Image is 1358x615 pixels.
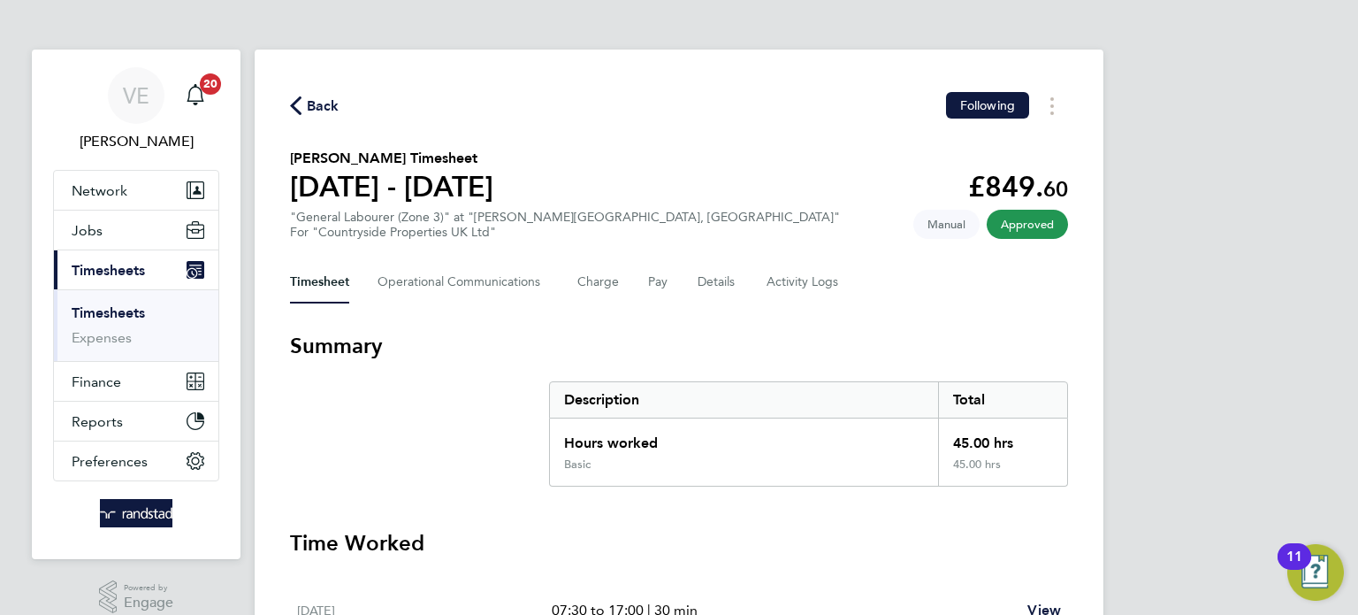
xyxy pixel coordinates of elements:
a: Powered byEngage [99,580,174,614]
button: Open Resource Center, 11 new notifications [1287,544,1344,601]
div: Description [550,382,938,418]
button: Timesheets Menu [1036,92,1068,119]
button: Timesheet [290,261,349,304]
div: 45.00 hrs [938,419,1067,457]
button: Details [698,261,738,304]
nav: Main navigation [32,50,240,559]
app-decimal: £849. [968,170,1068,204]
div: 45.00 hrs [938,457,1067,486]
button: Activity Logs [767,261,841,304]
div: Basic [564,457,591,472]
button: Following [946,92,1029,119]
span: Powered by [124,580,173,596]
h2: [PERSON_NAME] Timesheet [290,148,493,169]
span: VE [123,84,149,107]
button: Preferences [54,442,218,480]
h3: Time Worked [290,529,1068,557]
div: "General Labourer (Zone 3)" at "[PERSON_NAME][GEOGRAPHIC_DATA], [GEOGRAPHIC_DATA]" [290,210,840,240]
button: Pay [648,261,669,304]
button: Finance [54,362,218,401]
span: 20 [200,73,221,95]
button: Operational Communications [378,261,549,304]
button: Network [54,171,218,210]
div: Timesheets [54,289,218,361]
span: Timesheets [72,262,145,279]
span: Back [307,96,339,117]
span: Preferences [72,453,148,470]
span: Following [960,97,1015,113]
span: Finance [72,373,121,390]
button: Charge [577,261,620,304]
button: Timesheets [54,250,218,289]
span: Vicky Egan [53,131,219,152]
a: Expenses [72,329,132,346]
span: This timesheet has been approved. [987,210,1068,239]
button: Back [290,95,339,117]
span: Reports [72,413,123,430]
span: This timesheet was manually created. [913,210,980,239]
a: Go to home page [53,499,219,527]
span: Jobs [72,222,103,239]
a: VE[PERSON_NAME] [53,67,219,152]
button: Reports [54,402,218,441]
h3: Summary [290,332,1068,360]
div: For "Countryside Properties UK Ltd" [290,225,840,240]
div: 11 [1286,557,1302,580]
h1: [DATE] - [DATE] [290,169,493,204]
div: Summary [549,381,1068,487]
img: randstad-logo-retina.png [100,499,173,527]
span: Network [72,182,127,199]
div: Hours worked [550,419,938,457]
a: Timesheets [72,304,145,321]
div: Total [938,382,1067,418]
a: 20 [178,67,213,124]
span: 60 [1043,176,1068,202]
button: Jobs [54,211,218,250]
span: Engage [124,596,173,611]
